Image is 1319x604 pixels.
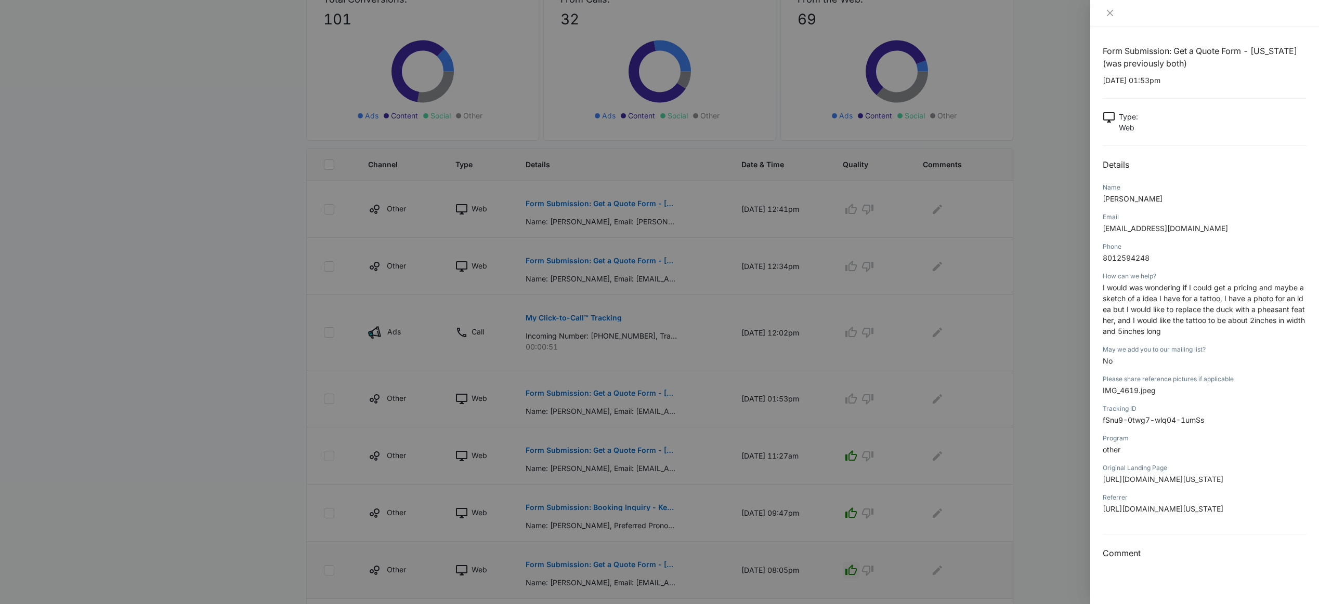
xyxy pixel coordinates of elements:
p: Type : [1119,111,1138,122]
button: Close [1103,8,1117,18]
div: How can we help? [1103,272,1307,281]
span: I would was wondering if I could get a pricing and maybe a sketch of a idea I have for a tattoo, ... [1103,283,1305,335]
div: Please share reference pictures if applicable [1103,374,1307,384]
div: Program [1103,434,1307,443]
div: Name [1103,183,1307,192]
h3: Comment [1103,547,1307,559]
p: [DATE] 01:53pm [1103,75,1307,86]
span: close [1106,9,1114,17]
span: [PERSON_NAME] [1103,194,1163,203]
span: [URL][DOMAIN_NAME][US_STATE] [1103,475,1223,484]
p: Web [1119,122,1138,133]
div: May we add you to our mailing list? [1103,345,1307,354]
span: IMG_4619.jpeg [1103,386,1156,395]
div: Referrer [1103,493,1307,502]
div: Tracking ID [1103,404,1307,413]
div: Email [1103,212,1307,222]
div: Original Landing Page [1103,463,1307,473]
span: 8012594248 [1103,253,1150,262]
h2: Details [1103,158,1307,171]
span: fSnu9-0twg7-wlq04-1umSs [1103,415,1204,424]
span: [EMAIL_ADDRESS][DOMAIN_NAME] [1103,224,1228,233]
h1: Form Submission: Get a Quote Form - [US_STATE] (was previously both) [1103,45,1307,70]
div: Phone [1103,242,1307,251]
span: No [1103,356,1113,365]
span: other [1103,445,1120,454]
span: [URL][DOMAIN_NAME][US_STATE] [1103,504,1223,513]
